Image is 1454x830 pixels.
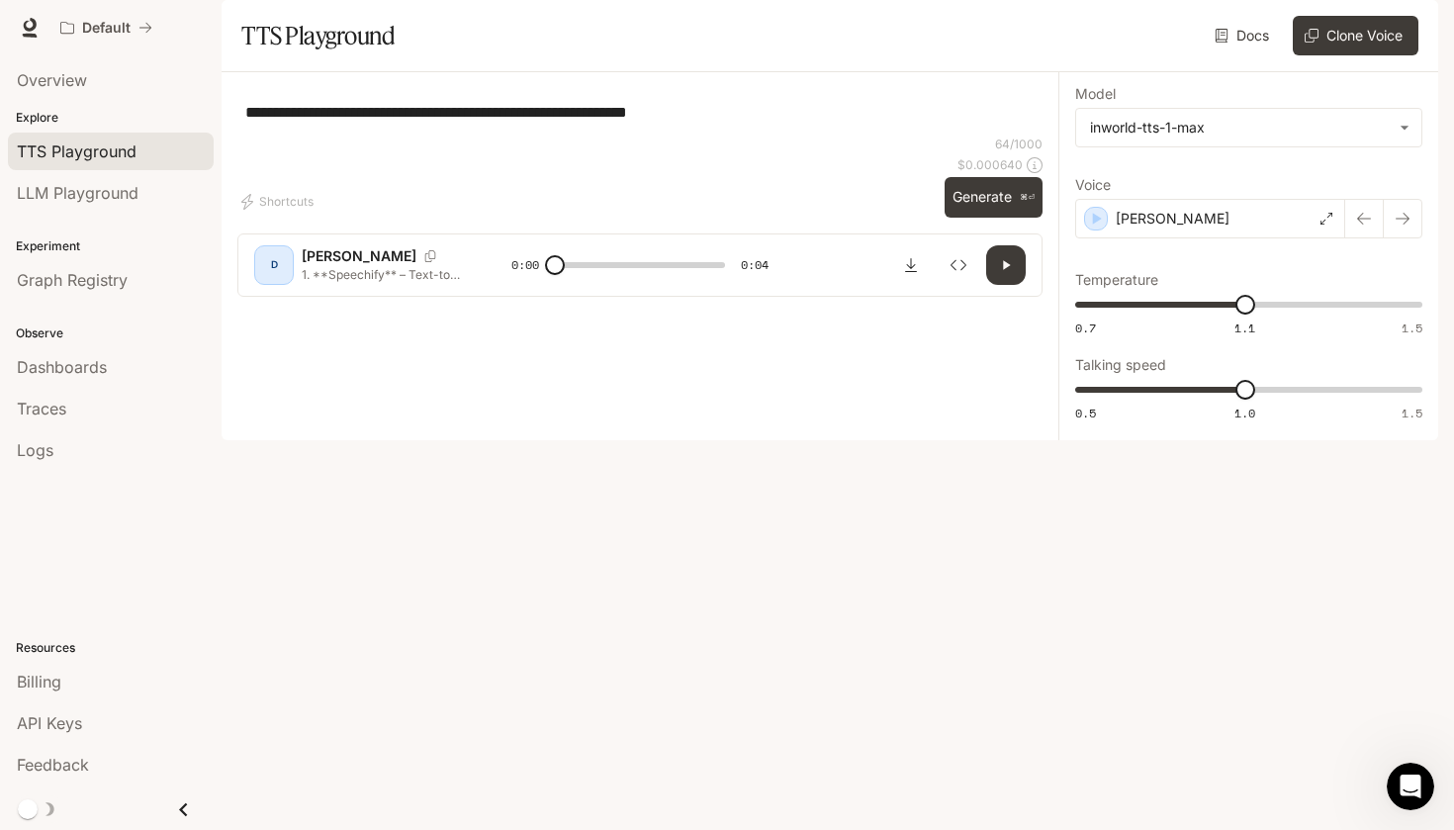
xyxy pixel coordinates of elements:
button: Clone Voice [1293,16,1418,55]
button: Shortcuts [237,186,321,218]
h1: TTS Playground [241,16,395,55]
p: Model [1075,87,1116,101]
a: Docs [1211,16,1277,55]
button: Generate⌘⏎ [945,177,1043,218]
span: 0.5 [1075,405,1096,421]
p: Voice [1075,178,1111,192]
div: inworld-tts-1-max [1076,109,1421,146]
span: 1.5 [1402,320,1422,336]
iframe: Intercom live chat [1387,763,1434,810]
p: ⌘⏎ [1020,192,1035,204]
p: Temperature [1075,273,1158,287]
button: Inspect [939,245,978,285]
p: Talking speed [1075,358,1166,372]
p: [PERSON_NAME] [302,246,416,266]
span: 0:00 [511,255,539,275]
span: 0:04 [741,255,769,275]
button: All workspaces [51,8,161,47]
div: D [258,249,290,281]
p: 64 / 1000 [995,136,1043,152]
button: Download audio [891,245,931,285]
button: Copy Voice ID [416,250,444,262]
span: 1.0 [1234,405,1255,421]
div: inworld-tts-1-max [1090,118,1390,138]
p: $ 0.000640 [957,156,1023,173]
span: 1.1 [1234,320,1255,336]
p: 1. **Speechify** – Text-to-speech with natural voices & accents. [302,266,464,283]
p: [PERSON_NAME] [1116,209,1229,229]
span: 1.5 [1402,405,1422,421]
span: 0.7 [1075,320,1096,336]
p: Default [82,20,131,37]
